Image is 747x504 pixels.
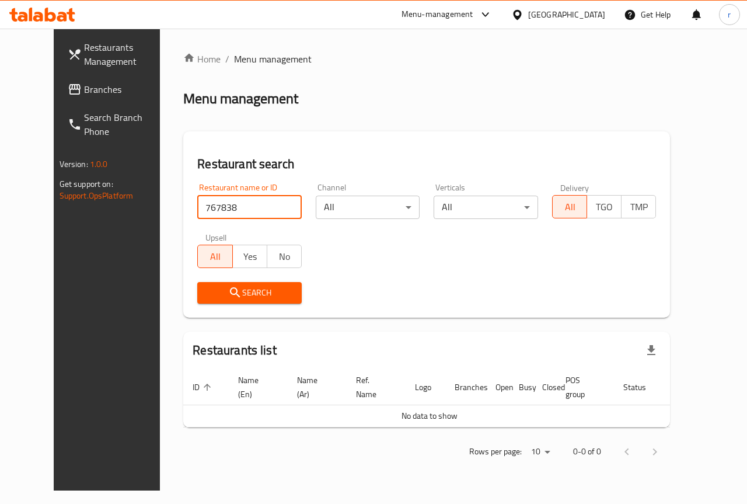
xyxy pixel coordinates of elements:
h2: Menu management [183,89,298,108]
button: No [267,245,302,268]
div: [GEOGRAPHIC_DATA] [528,8,605,21]
th: Open [486,370,509,405]
span: ID [193,380,215,394]
span: All [203,248,228,265]
span: Name (En) [238,373,274,401]
div: Rows per page: [526,443,554,461]
span: Name (Ar) [297,373,333,401]
p: 0-0 of 0 [573,444,601,459]
div: Menu-management [402,8,473,22]
div: Export file [637,336,665,364]
h2: Restaurant search [197,155,656,173]
div: All [316,196,420,219]
th: Busy [509,370,533,405]
button: TGO [587,195,622,218]
p: Rows per page: [469,444,522,459]
button: Yes [232,245,267,268]
span: No [272,248,297,265]
label: Upsell [205,233,227,241]
h2: Restaurants list [193,342,276,359]
a: Restaurants Management [58,33,179,75]
span: Yes [238,248,263,265]
button: All [552,195,587,218]
span: POS group [566,373,600,401]
button: All [197,245,232,268]
span: Menu management [234,52,312,66]
input: Search for restaurant name or ID.. [197,196,302,219]
span: All [557,199,582,215]
span: TMP [626,199,651,215]
span: r [728,8,731,21]
th: Logo [406,370,445,405]
span: Version: [60,157,88,172]
nav: breadcrumb [183,52,670,66]
table: enhanced table [183,370,715,427]
a: Support.OpsPlatform [60,188,134,203]
a: Branches [58,75,179,103]
div: All [434,196,538,219]
span: Branches [84,82,169,96]
button: TMP [621,195,656,218]
li: / [225,52,229,66]
th: Branches [445,370,486,405]
span: Search [207,286,292,300]
label: Delivery [560,183,589,192]
span: Status [623,380,661,394]
a: Search Branch Phone [58,103,179,145]
span: Search Branch Phone [84,110,169,138]
button: Search [197,282,302,304]
span: No data to show [402,408,458,423]
span: Restaurants Management [84,40,169,68]
th: Closed [533,370,556,405]
span: 1.0.0 [90,157,108,172]
span: TGO [592,199,617,215]
a: Home [183,52,221,66]
span: Ref. Name [356,373,392,401]
span: Get support on: [60,176,113,192]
